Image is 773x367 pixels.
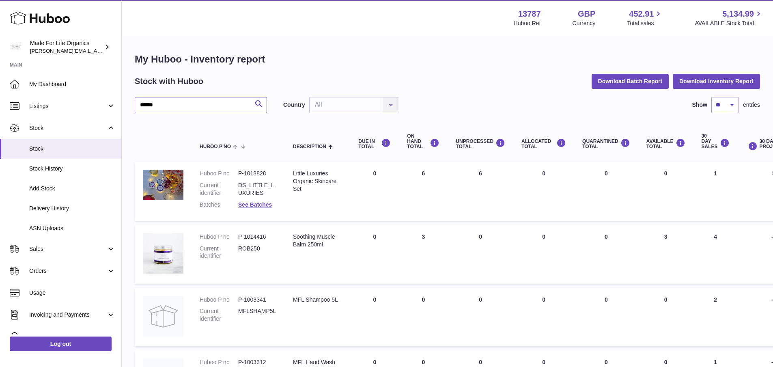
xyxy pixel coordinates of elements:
[743,101,760,109] span: entries
[143,233,183,274] img: product image
[10,337,112,351] a: Log out
[238,296,277,304] dd: P-1003341
[448,162,513,221] td: 6
[514,19,541,27] div: Huboo Ref
[238,358,277,366] dd: P-1003312
[238,307,277,323] dd: MFLSHAMP5L
[573,19,596,27] div: Currency
[29,267,107,275] span: Orders
[358,138,391,149] div: DUE IN TOTAL
[456,138,505,149] div: UNPROCESSED Total
[200,181,238,197] dt: Current identifier
[702,134,730,150] div: 30 DAY SALES
[627,19,663,27] span: Total sales
[200,358,238,366] dt: Huboo P no
[722,9,754,19] span: 5,134.99
[283,101,305,109] label: Country
[399,288,448,347] td: 0
[605,296,608,303] span: 0
[200,245,238,260] dt: Current identifier
[518,9,541,19] strong: 13787
[638,225,693,284] td: 3
[293,296,342,304] div: MFL Shampoo 5L
[350,162,399,221] td: 0
[693,225,738,284] td: 4
[200,233,238,241] dt: Huboo P no
[200,307,238,323] dt: Current identifier
[350,225,399,284] td: 0
[592,74,669,89] button: Download Batch Report
[407,134,439,150] div: ON HAND Total
[29,165,115,173] span: Stock History
[200,170,238,177] dt: Huboo P no
[646,138,685,149] div: AVAILABLE Total
[582,138,630,149] div: QUARANTINED Total
[29,102,107,110] span: Listings
[627,9,663,27] a: 452.91 Total sales
[693,288,738,347] td: 2
[10,41,22,53] img: geoff.winwood@madeforlifeorganics.com
[29,333,115,341] span: Cases
[293,170,342,193] div: Little Luxuries Organic Skincare Set
[350,288,399,347] td: 0
[238,201,272,208] a: See Batches
[29,311,107,319] span: Invoicing and Payments
[695,9,763,27] a: 5,134.99 AVAILABLE Stock Total
[693,162,738,221] td: 1
[638,162,693,221] td: 0
[200,296,238,304] dt: Huboo P no
[513,162,574,221] td: 0
[238,233,277,241] dd: P-1014416
[200,201,238,209] dt: Batches
[638,288,693,347] td: 0
[29,245,107,253] span: Sales
[29,80,115,88] span: My Dashboard
[30,39,103,55] div: Made For Life Organics
[293,144,326,149] span: Description
[135,76,203,87] h2: Stock with Huboo
[293,233,342,248] div: Soothing Muscle Balm 250ml
[238,245,277,260] dd: ROB250
[399,162,448,221] td: 6
[29,145,115,153] span: Stock
[513,288,574,347] td: 0
[605,359,608,365] span: 0
[29,289,115,297] span: Usage
[200,144,231,149] span: Huboo P no
[448,225,513,284] td: 0
[695,19,763,27] span: AVAILABLE Stock Total
[29,205,115,212] span: Delivery History
[143,170,183,200] img: product image
[238,181,277,197] dd: DS_LITTLE_LUXURIES
[29,185,115,192] span: Add Stock
[521,138,566,149] div: ALLOCATED Total
[692,101,707,109] label: Show
[399,225,448,284] td: 3
[30,47,206,54] span: [PERSON_NAME][EMAIL_ADDRESS][PERSON_NAME][DOMAIN_NAME]
[513,225,574,284] td: 0
[238,170,277,177] dd: P-1018828
[605,233,608,240] span: 0
[135,53,760,66] h1: My Huboo - Inventory report
[605,170,608,177] span: 0
[29,124,107,132] span: Stock
[143,296,183,337] img: product image
[448,288,513,347] td: 0
[29,225,115,232] span: ASN Uploads
[629,9,654,19] span: 452.91
[578,9,595,19] strong: GBP
[673,74,760,89] button: Download Inventory Report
